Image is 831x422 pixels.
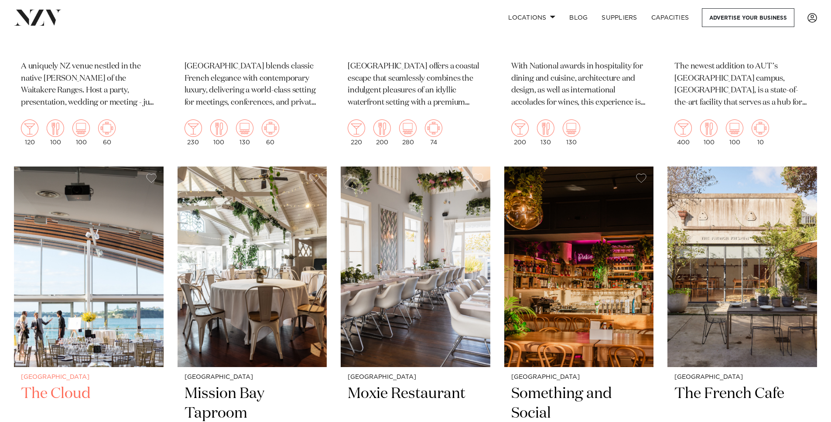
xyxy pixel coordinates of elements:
img: theatre.png [72,119,90,137]
div: 74 [425,119,442,146]
img: theatre.png [399,119,417,137]
img: meeting.png [98,119,116,137]
img: cocktail.png [21,119,38,137]
div: 10 [752,119,769,146]
div: 60 [262,119,279,146]
small: [GEOGRAPHIC_DATA] [185,374,320,381]
img: dining.png [700,119,718,137]
div: 130 [563,119,580,146]
p: The newest addition to AUT’s [GEOGRAPHIC_DATA] campus, [GEOGRAPHIC_DATA], is a state-of-the-art f... [674,61,810,109]
div: 100 [210,119,228,146]
img: theatre.png [236,119,253,137]
a: SUPPLIERS [595,8,644,27]
div: 100 [47,119,64,146]
small: [GEOGRAPHIC_DATA] [348,374,483,381]
div: 130 [537,119,554,146]
small: [GEOGRAPHIC_DATA] [511,374,647,381]
img: meeting.png [425,119,442,137]
img: dining.png [210,119,228,137]
p: With National awards in hospitality for dining and cuisine, architecture and design, as well as i... [511,61,647,109]
div: 100 [700,119,718,146]
img: theatre.png [563,119,580,137]
small: [GEOGRAPHIC_DATA] [674,374,810,381]
img: cocktail.png [348,119,365,137]
div: 400 [674,119,692,146]
a: BLOG [562,8,595,27]
div: 130 [236,119,253,146]
img: dining.png [47,119,64,137]
img: dining.png [537,119,554,137]
img: cocktail.png [511,119,529,137]
a: Locations [501,8,562,27]
small: [GEOGRAPHIC_DATA] [21,374,157,381]
div: 220 [348,119,365,146]
img: nzv-logo.png [14,10,62,25]
div: 60 [98,119,116,146]
img: cocktail.png [185,119,202,137]
div: 100 [72,119,90,146]
div: 200 [511,119,529,146]
div: 280 [399,119,417,146]
div: 100 [726,119,743,146]
p: [GEOGRAPHIC_DATA] blends classic French elegance with contemporary luxury, delivering a world-cla... [185,61,320,109]
img: cocktail.png [674,119,692,137]
a: Advertise your business [702,8,794,27]
img: theatre.png [726,119,743,137]
img: dining.png [373,119,391,137]
div: 120 [21,119,38,146]
div: 230 [185,119,202,146]
img: meeting.png [262,119,279,137]
p: A uniquely NZ venue nestled in the native [PERSON_NAME] of the Waitakere Ranges. Host a party, pr... [21,61,157,109]
img: meeting.png [752,119,769,137]
a: Capacities [644,8,696,27]
p: [GEOGRAPHIC_DATA] offers a coastal escape that seamlessly combines the indulgent pleasures of an ... [348,61,483,109]
div: 200 [373,119,391,146]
